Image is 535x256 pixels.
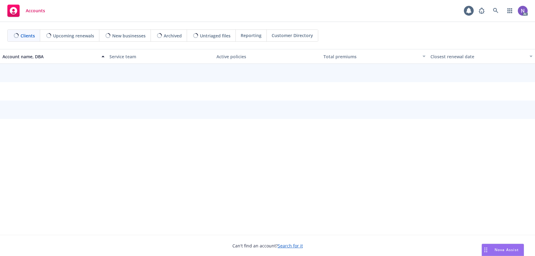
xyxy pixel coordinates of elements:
span: Customer Directory [272,32,313,39]
span: Accounts [26,8,45,13]
img: photo [518,6,528,16]
button: Total premiums [321,49,428,64]
span: New businesses [112,32,146,39]
button: Active policies [214,49,321,64]
button: Service team [107,49,214,64]
a: Switch app [504,5,516,17]
a: Accounts [5,2,48,19]
span: Reporting [241,32,262,39]
span: Nova Assist [495,247,519,252]
div: Account name, DBA [2,53,98,60]
div: Closest renewal date [430,53,526,60]
span: Upcoming renewals [53,32,94,39]
div: Service team [109,53,212,60]
span: Untriaged files [200,32,231,39]
span: Clients [21,32,35,39]
button: Nova Assist [482,244,524,256]
button: Closest renewal date [428,49,535,64]
div: Active policies [216,53,319,60]
a: Search for it [278,243,303,249]
div: Total premiums [323,53,419,60]
div: Drag to move [482,244,490,256]
span: Archived [164,32,182,39]
span: Can't find an account? [232,243,303,249]
a: Report a Bug [476,5,488,17]
a: Search [490,5,502,17]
